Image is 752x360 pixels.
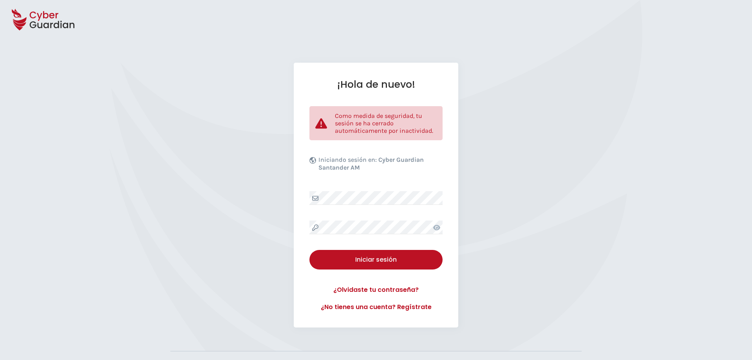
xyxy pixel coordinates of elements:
h1: ¡Hola de nuevo! [309,78,443,90]
p: Iniciando sesión en: [318,156,441,175]
a: ¿Olvidaste tu contraseña? [309,285,443,295]
div: Iniciar sesión [315,255,437,264]
b: Cyber Guardian Santander AM [318,156,424,171]
p: Como medida de seguridad, tu sesión se ha cerrado automáticamente por inactividad. [335,112,437,134]
a: ¿No tienes una cuenta? Regístrate [309,302,443,312]
button: Iniciar sesión [309,250,443,270]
